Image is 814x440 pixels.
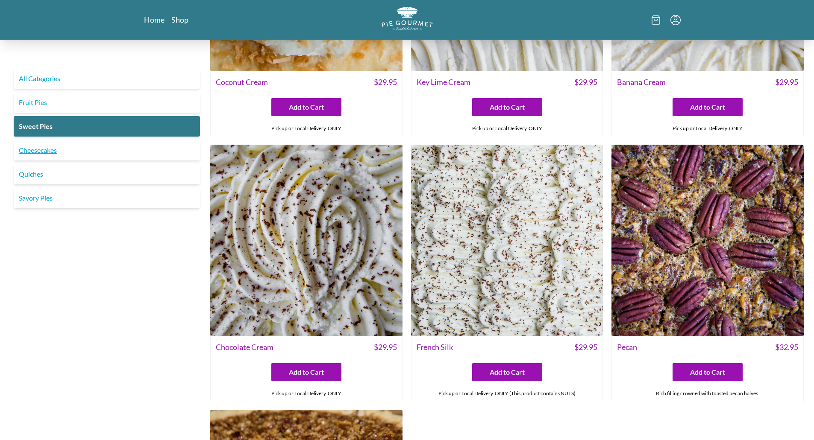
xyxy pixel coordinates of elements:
button: Add to Cart [472,363,542,381]
span: French Silk [417,341,453,353]
button: Add to Cart [673,363,743,381]
a: Savory Pies [14,188,200,208]
button: Add to Cart [271,363,341,381]
a: Home [144,15,165,25]
span: $ 29.95 [775,76,798,88]
span: Banana Cream [617,76,666,88]
span: $ 29.95 [374,341,397,353]
span: Add to Cart [490,102,525,112]
a: All Categories [14,68,200,89]
span: $ 32.95 [775,341,798,353]
span: $ 29.95 [374,76,397,88]
span: $ 29.95 [574,76,597,88]
button: Add to Cart [472,98,542,116]
span: $ 29.95 [574,341,597,353]
span: Add to Cart [490,367,525,377]
span: Add to Cart [690,102,725,112]
button: Add to Cart [271,98,341,116]
div: Pick up or Local Delivery. ONLY [211,386,402,401]
span: Coconut Cream [216,76,268,88]
span: Add to Cart [289,102,324,112]
a: Logo [382,7,433,33]
a: Quiches [14,164,200,184]
a: Sweet Pies [14,116,200,137]
span: Add to Cart [690,367,725,377]
img: Chocolate Cream [210,145,403,337]
img: Pecan [611,145,804,337]
img: French Silk [411,145,603,337]
div: Pick up or Local Delivery. ONLY (This product contains NUTS) [411,386,603,401]
button: Add to Cart [673,98,743,116]
a: Fruit Pies [14,92,200,113]
a: Shop [171,15,188,25]
a: Cheesecakes [14,140,200,160]
span: Add to Cart [289,367,324,377]
div: Rich filling crowned with toasted pecan halves. [612,386,803,401]
img: logo [382,7,433,30]
div: Pick up or Local Delivery. ONLY [612,121,803,136]
span: Pecan [617,341,637,353]
span: Chocolate Cream [216,341,273,353]
div: Pick up or Local Delivery. ONLY [411,121,603,136]
button: Menu [670,15,681,25]
div: Pick up or Local Delivery. ONLY [211,121,402,136]
span: Key Lime Cream [417,76,470,88]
